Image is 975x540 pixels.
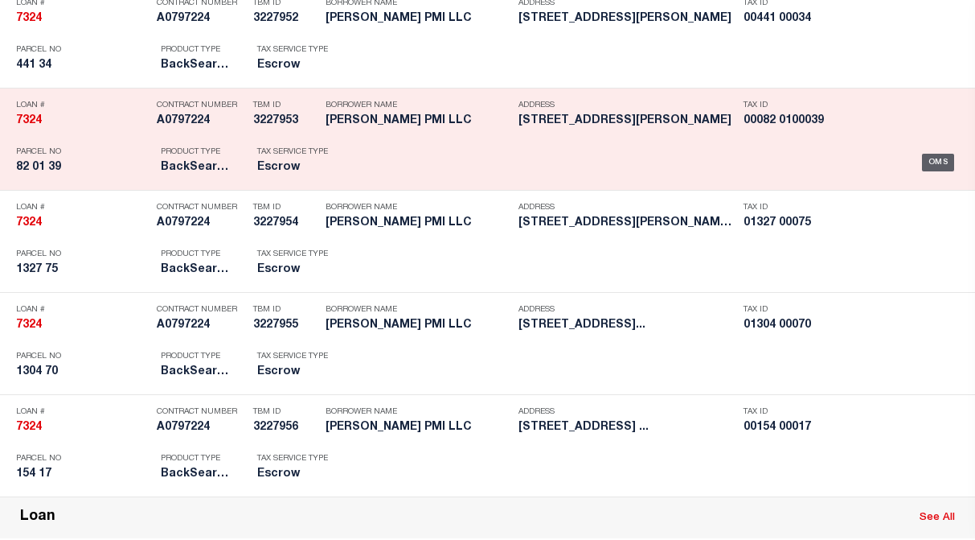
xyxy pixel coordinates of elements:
[161,59,233,72] h5: BackSearch,Escrow
[518,114,735,128] h5: 11 FOMAL CT BLACKWOOD NJ 08012-2415
[16,203,149,212] p: Loan #
[161,352,233,361] p: Product Type
[157,407,245,417] p: Contract Number
[326,203,510,212] p: Borrower Name
[744,305,868,315] p: Tax ID
[20,509,55,527] div: Loan
[161,468,233,481] h5: BackSearch,Escrow
[920,513,955,523] a: See All
[16,147,153,157] p: Parcel No
[257,468,338,481] h5: Escrow
[16,305,149,315] p: Loan #
[518,319,735,332] h5: 1185 Chestnut Street Camden, NJ...
[161,45,233,55] p: Product Type
[744,12,868,26] h5: 00441 00034
[253,319,317,332] h5: 3227955
[157,101,245,110] p: Contract Number
[16,59,153,72] h5: 441 34
[518,421,735,435] h5: 133 E FEDERAL ST BURLINGTON NJ ...
[257,45,338,55] p: Tax Service Type
[161,365,233,379] h5: BackSearch,Escrow
[157,114,245,128] h5: A0797224
[744,114,868,128] h5: 00082 0100039
[16,263,153,277] h5: 1327 75
[16,12,149,26] h5: 7324
[161,147,233,157] p: Product Type
[253,12,317,26] h5: 3227952
[744,407,868,417] p: Tax ID
[253,421,317,435] h5: 3227956
[326,114,510,128] h5: RUEHLE PMI LLC
[16,45,153,55] p: Parcel No
[326,421,510,435] h5: RUEHLE PMI LLC
[161,454,233,464] p: Product Type
[253,407,317,417] p: TBM ID
[16,454,153,464] p: Parcel No
[744,203,868,212] p: Tax ID
[157,216,245,230] h5: A0797224
[16,249,153,259] p: Parcel No
[16,468,153,481] h5: 154 17
[253,203,317,212] p: TBM ID
[16,13,42,24] strong: 7324
[744,216,868,230] h5: 01327 00075
[16,421,149,435] h5: 7324
[161,249,233,259] p: Product Type
[253,216,317,230] h5: 3227954
[518,305,735,315] p: Address
[16,216,149,230] h5: 7324
[326,407,510,417] p: Borrower Name
[157,203,245,212] p: Contract Number
[922,154,955,171] div: OMS
[16,101,149,110] p: Loan #
[326,319,510,332] h5: RUEHLE PMI LLC
[744,101,868,110] p: Tax ID
[744,319,868,332] h5: 01304 00070
[326,216,510,230] h5: RUEHLE PMI LLC
[257,454,338,464] p: Tax Service Type
[161,263,233,277] h5: BackSearch,Escrow
[744,421,868,435] h5: 00154 00017
[16,114,149,128] h5: 7324
[157,421,245,435] h5: A0797224
[257,161,338,175] h5: Escrow
[257,59,338,72] h5: Escrow
[518,101,735,110] p: Address
[253,305,317,315] p: TBM ID
[16,319,149,332] h5: 7324
[16,365,153,379] h5: 1304 70
[257,263,338,277] h5: Escrow
[157,319,245,332] h5: A0797224
[157,305,245,315] p: Contract Number
[518,203,735,212] p: Address
[518,216,735,230] h5: 1141 Whitman Avenue Camden, NJ ...
[326,305,510,315] p: Borrower Name
[161,161,233,175] h5: BackSearch,Escrow
[326,12,510,26] h5: RUEHLE PMI LLC
[518,12,735,26] h5: 1078 Morton Street Camden, NJ 08104
[157,12,245,26] h5: A0797224
[16,422,42,433] strong: 7324
[326,101,510,110] p: Borrower Name
[16,217,42,229] strong: 7324
[257,365,338,379] h5: Escrow
[16,115,42,126] strong: 7324
[257,352,338,361] p: Tax Service Type
[257,147,338,157] p: Tax Service Type
[518,407,735,417] p: Address
[16,407,149,417] p: Loan #
[253,114,317,128] h5: 3227953
[16,352,153,361] p: Parcel No
[253,101,317,110] p: TBM ID
[16,161,153,175] h5: 82 01 39
[16,319,42,331] strong: 7324
[257,249,338,259] p: Tax Service Type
